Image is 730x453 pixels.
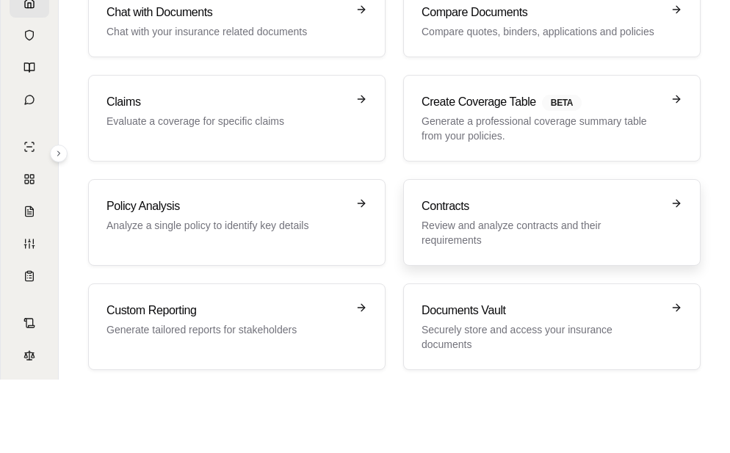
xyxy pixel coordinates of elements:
a: Coverage Table [10,261,49,291]
h3: Policy Analysis [106,197,347,215]
h3: Chat with Documents [106,4,347,21]
a: ClaimsEvaluate a coverage for specific claims [88,75,386,162]
a: Chat [10,85,49,115]
a: Policy AnalysisAnalyze a single policy to identify key details [88,179,386,266]
h3: Claims [106,93,347,111]
a: Custom Report [10,229,49,258]
p: Compare quotes, binders, applications and policies [422,24,662,39]
a: Legal Search Engine [10,341,49,370]
a: Create Coverage TableBETAGenerate a professional coverage summary table from your policies. [403,75,701,162]
a: Custom ReportingGenerate tailored reports for stakeholders [88,283,386,370]
a: Prompt Library [10,53,49,82]
h3: Contracts [422,197,662,215]
a: Documents Vault [10,21,49,50]
p: Review and analyze contracts and their requirements [422,218,662,247]
a: ContractsReview and analyze contracts and their requirements [403,179,701,266]
p: Evaluate a coverage for specific claims [106,114,347,128]
a: Policy Comparisons [10,164,49,194]
h3: Custom Reporting [106,302,347,319]
a: Claim Coverage [10,197,49,226]
p: Chat with your insurance related documents [106,24,347,39]
h3: Compare Documents [422,4,662,21]
span: BETA [542,95,582,111]
p: Generate tailored reports for stakeholders [106,322,347,337]
p: Analyze a single policy to identify key details [106,218,347,233]
a: Contract Analysis [10,308,49,338]
p: Generate a professional coverage summary table from your policies. [422,114,662,143]
h3: Create Coverage Table [422,93,662,111]
h3: Documents Vault [422,302,662,319]
a: Single Policy [10,132,49,162]
p: Securely store and access your insurance documents [422,322,662,352]
button: Expand sidebar [50,145,68,162]
a: Documents VaultSecurely store and access your insurance documents [403,283,701,370]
